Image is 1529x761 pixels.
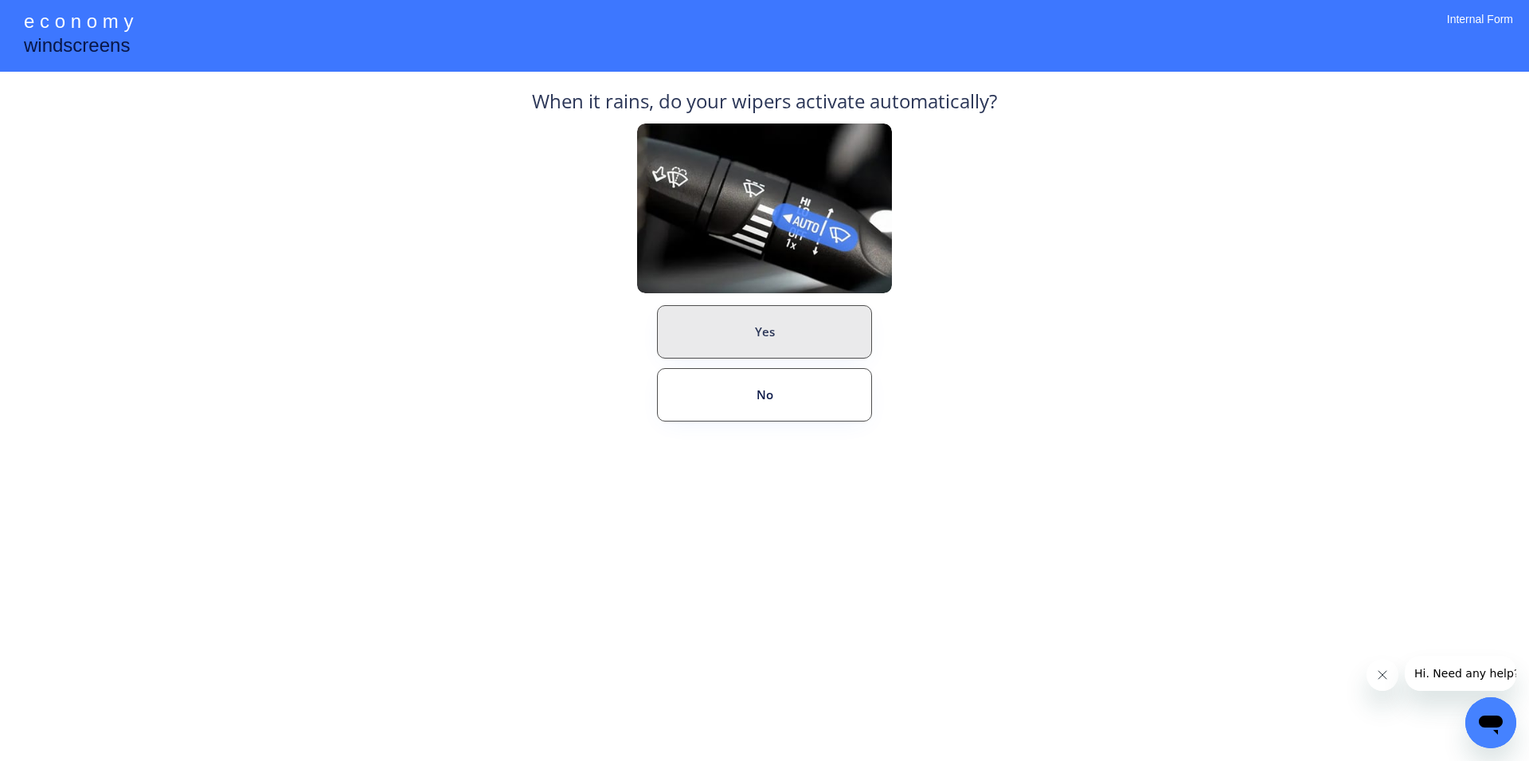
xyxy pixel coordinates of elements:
[24,8,133,38] div: e c o n o m y
[657,368,872,422] button: No
[532,88,997,124] div: When it rains, do your wipers activate automatically?
[1447,12,1513,48] div: Internal Form
[1405,656,1516,691] iframe: Message from company
[637,124,892,293] img: Rain%20Sensor%20Example.png
[657,305,872,359] button: Yes
[1367,659,1398,691] iframe: Close message
[24,32,130,63] div: windscreens
[1465,697,1516,748] iframe: Button to launch messaging window
[10,11,115,24] span: Hi. Need any help?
